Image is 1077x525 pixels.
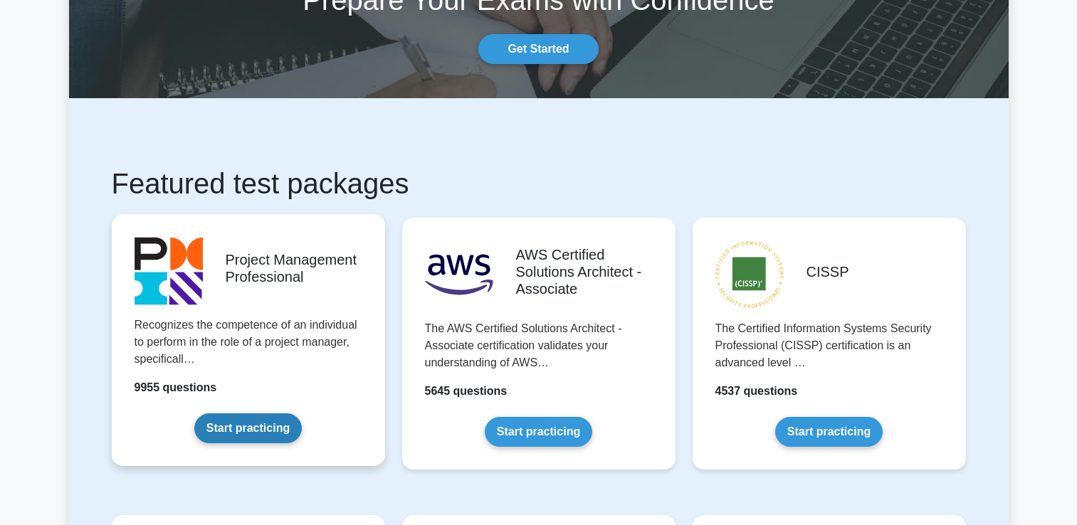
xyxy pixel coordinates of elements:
[478,34,598,64] a: Get Started
[194,413,302,443] a: Start practicing
[112,166,966,201] h1: Featured test packages
[485,417,592,447] a: Start practicing
[775,417,883,447] a: Start practicing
